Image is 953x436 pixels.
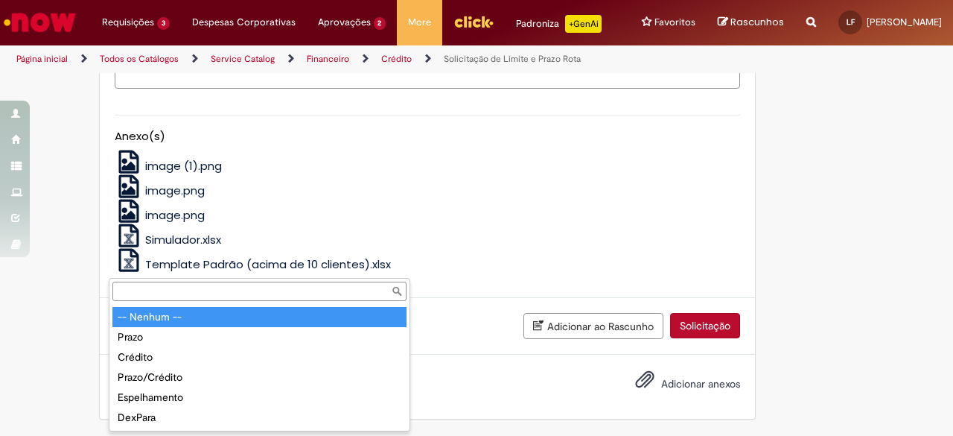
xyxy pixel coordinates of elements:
div: DexPara [112,408,407,428]
div: Prazo [112,327,407,347]
div: Prazo/Crédito [112,367,407,388]
div: Espelhamento [112,388,407,408]
ul: Tipo de solicitação [109,304,409,431]
div: -- Nenhum -- [112,307,407,327]
div: Crédito [112,347,407,367]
